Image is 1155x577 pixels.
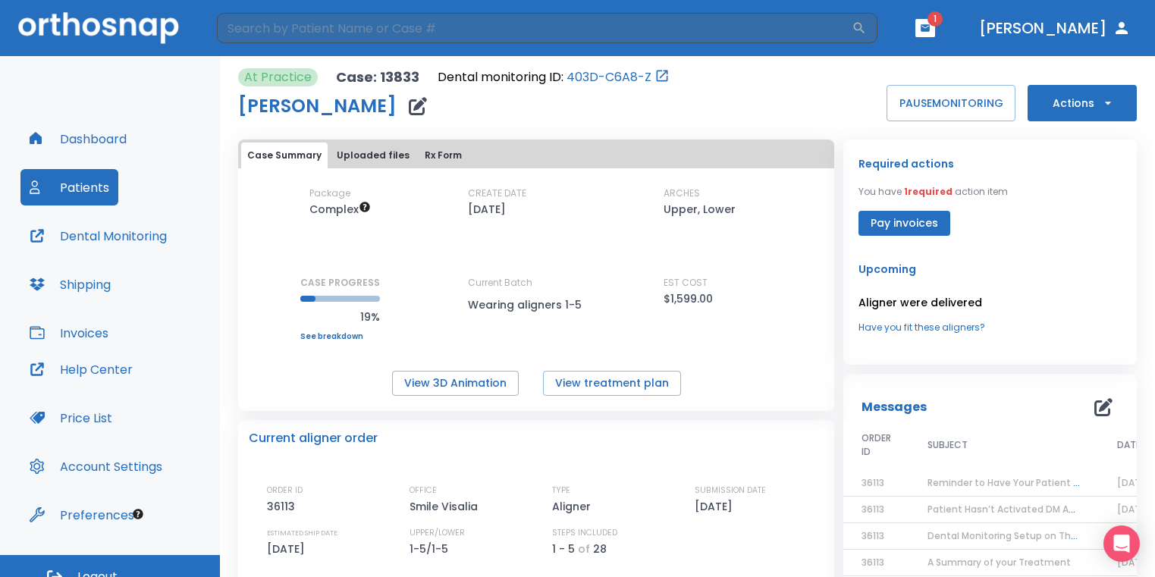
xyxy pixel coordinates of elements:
[18,12,179,43] img: Orthosnap
[927,11,943,27] span: 1
[858,260,1122,278] p: Upcoming
[419,143,468,168] button: Rx Form
[131,507,145,521] div: Tooltip anchor
[410,526,465,540] p: UPPER/LOWER
[1117,476,1150,489] span: [DATE]
[858,293,1122,312] p: Aligner were delivered
[20,169,118,205] button: Patients
[238,97,397,115] h1: [PERSON_NAME]
[862,503,884,516] span: 36113
[20,266,120,303] button: Shipping
[1117,556,1150,569] span: [DATE]
[392,371,519,396] button: View 3D Animation
[973,14,1137,42] button: [PERSON_NAME]
[468,200,506,218] p: [DATE]
[927,438,968,452] span: SUBJECT
[1117,438,1141,452] span: DATE
[410,540,454,558] p: 1-5/1-5
[241,143,831,168] div: tabs
[217,13,852,43] input: Search by Patient Name or Case #
[862,398,927,416] p: Messages
[267,497,300,516] p: 36113
[267,526,337,540] p: ESTIMATED SHIP DATE
[410,497,483,516] p: Smile Visalia
[858,155,954,173] p: Required actions
[862,476,884,489] span: 36113
[438,68,563,86] p: Dental monitoring ID:
[1028,85,1137,121] button: Actions
[468,296,604,314] p: Wearing aligners 1-5
[300,276,380,290] p: CASE PROGRESS
[887,85,1015,121] button: PAUSEMONITORING
[858,321,1122,334] a: Have you fit these aligners?
[20,448,171,484] button: Account Settings
[468,276,604,290] p: Current Batch
[331,143,416,168] button: Uploaded files
[309,187,350,200] p: Package
[20,497,143,533] button: Preferences
[267,484,303,497] p: ORDER ID
[904,185,953,198] span: 1 required
[552,540,575,558] p: 1 - 5
[862,431,891,459] span: ORDER ID
[578,540,590,558] p: of
[336,68,419,86] p: Case: 13833
[20,121,136,157] button: Dashboard
[858,211,950,236] button: Pay invoices
[862,529,884,542] span: 36113
[552,497,596,516] p: Aligner
[664,276,708,290] p: EST COST
[695,484,766,497] p: SUBMISSION DATE
[664,200,736,218] p: Upper, Lower
[927,529,1137,542] span: Dental Monitoring Setup on The Delivery Day
[664,187,700,200] p: ARCHES
[664,290,713,308] p: $1,599.00
[593,540,607,558] p: 28
[862,556,884,569] span: 36113
[20,400,121,436] button: Price List
[468,187,526,200] p: CREATE DATE
[858,185,1008,199] p: You have action item
[20,351,142,387] button: Help Center
[241,143,328,168] button: Case Summary
[927,556,1071,569] span: A Summary of your Treatment
[552,526,617,540] p: STEPS INCLUDED
[927,503,1102,516] span: Patient Hasn’t Activated DM App yet!
[244,68,312,86] p: At Practice
[20,218,176,254] button: Dental Monitoring
[1103,525,1140,562] div: Open Intercom Messenger
[309,202,371,217] span: Up to 50 Steps (100 aligners)
[1117,503,1150,516] span: [DATE]
[249,429,378,447] p: Current aligner order
[300,308,380,326] p: 19%
[552,484,570,497] p: TYPE
[267,540,310,558] p: [DATE]
[410,484,437,497] p: OFFICE
[300,332,380,341] a: See breakdown
[438,68,670,86] div: Open patient in dental monitoring portal
[695,497,738,516] p: [DATE]
[20,315,118,351] button: Invoices
[567,68,651,86] a: 403D-C6A8-Z
[543,371,681,396] button: View treatment plan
